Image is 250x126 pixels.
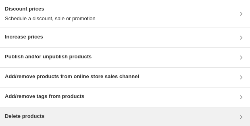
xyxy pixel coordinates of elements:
p: Schedule a discount, sale or promotion [5,15,96,23]
h3: Increase prices [5,33,43,41]
h3: Discount prices [5,5,96,13]
h3: Add/remove tags from products [5,92,84,100]
h3: Publish and/or unpublish products [5,53,92,61]
h3: Delete products [5,112,44,120]
h3: Add/remove products from online store sales channel [5,73,139,81]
